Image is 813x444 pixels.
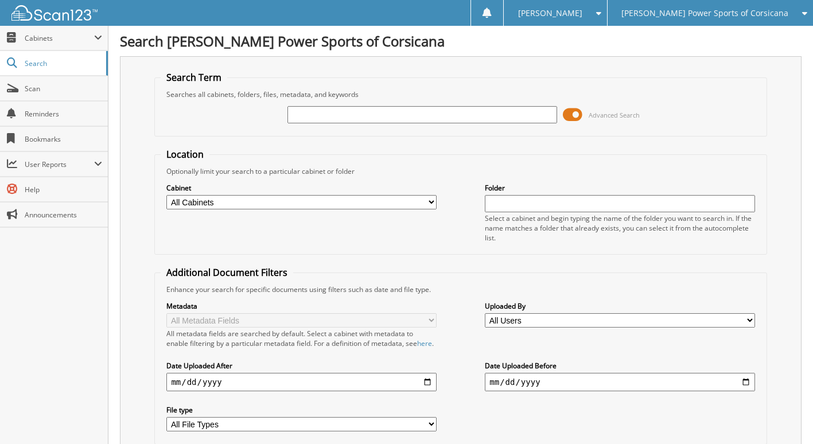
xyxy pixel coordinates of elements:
[166,405,436,415] label: File type
[485,361,754,371] label: Date Uploaded Before
[485,213,754,243] div: Select a cabinet and begin typing the name of the folder you want to search in. If the name match...
[166,361,436,371] label: Date Uploaded After
[485,373,754,391] input: end
[166,373,436,391] input: start
[25,84,102,94] span: Scan
[11,5,98,21] img: scan123-logo-white.svg
[161,166,760,176] div: Optionally limit your search to a particular cabinet or folder
[25,185,102,194] span: Help
[161,266,293,279] legend: Additional Document Filters
[25,33,94,43] span: Cabinets
[25,210,102,220] span: Announcements
[25,159,94,169] span: User Reports
[161,71,227,84] legend: Search Term
[25,109,102,119] span: Reminders
[166,329,436,348] div: All metadata fields are searched by default. Select a cabinet with metadata to enable filtering b...
[621,10,788,17] span: [PERSON_NAME] Power Sports of Corsicana
[589,111,640,119] span: Advanced Search
[161,148,209,161] legend: Location
[166,183,436,193] label: Cabinet
[161,89,760,99] div: Searches all cabinets, folders, files, metadata, and keywords
[161,285,760,294] div: Enhance your search for specific documents using filters such as date and file type.
[120,32,802,50] h1: Search [PERSON_NAME] Power Sports of Corsicana
[485,301,754,311] label: Uploaded By
[417,338,432,348] a: here
[485,183,754,193] label: Folder
[756,389,813,444] iframe: Chat Widget
[25,59,100,68] span: Search
[25,134,102,144] span: Bookmarks
[166,301,436,311] label: Metadata
[518,10,582,17] span: [PERSON_NAME]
